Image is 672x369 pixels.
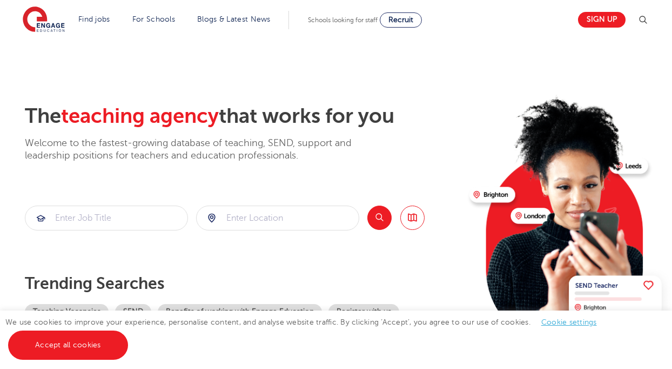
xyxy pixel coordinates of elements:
a: Sign up [578,12,626,28]
button: Search [367,206,392,230]
a: Register with us [328,304,399,320]
h2: The that works for you [25,104,461,129]
a: For Schools [132,15,175,23]
a: Accept all cookies [8,331,128,360]
span: teaching agency [61,104,219,128]
p: Welcome to the fastest-growing database of teaching, SEND, support and leadership positions for t... [25,137,381,162]
input: Submit [197,206,359,230]
a: Cookie settings [541,318,597,326]
a: SEND [115,304,151,320]
a: Recruit [380,12,422,28]
img: Engage Education [23,6,65,34]
p: Trending searches [25,274,461,293]
a: Teaching Vacancies [25,304,109,320]
span: Schools looking for staff [308,16,378,24]
a: Benefits of working with Engage Education [158,304,322,320]
span: We use cookies to improve your experience, personalise content, and analyse website traffic. By c... [5,318,608,349]
input: Submit [25,206,187,230]
a: Blogs & Latest News [197,15,271,23]
a: Find jobs [78,15,110,23]
div: Submit [25,206,188,230]
span: Recruit [388,16,413,24]
div: Submit [196,206,359,230]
